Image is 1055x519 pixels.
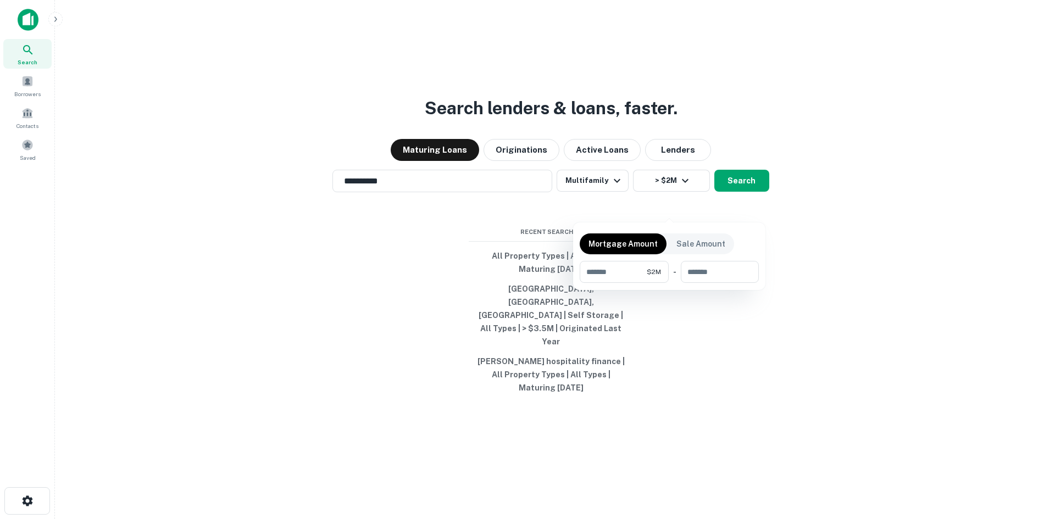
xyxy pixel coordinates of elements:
[676,238,725,250] p: Sale Amount
[673,261,676,283] div: -
[1000,431,1055,484] iframe: Chat Widget
[647,267,661,277] span: $2M
[588,238,658,250] p: Mortgage Amount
